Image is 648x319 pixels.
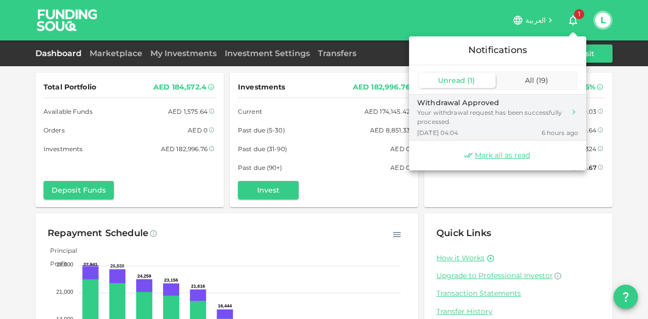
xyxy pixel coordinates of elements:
[417,128,459,137] span: [DATE] 04:04
[417,98,565,108] div: Withdrawal Approved
[475,151,530,160] span: Mark all as read
[467,76,475,85] span: ( 1 )
[468,44,527,56] span: Notifications
[536,76,548,85] span: ( 19 )
[417,108,565,126] div: Your withdrawal request has been successfully processed.
[525,76,534,85] span: All
[542,128,578,137] span: 6 hours ago
[438,76,465,85] span: Unread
